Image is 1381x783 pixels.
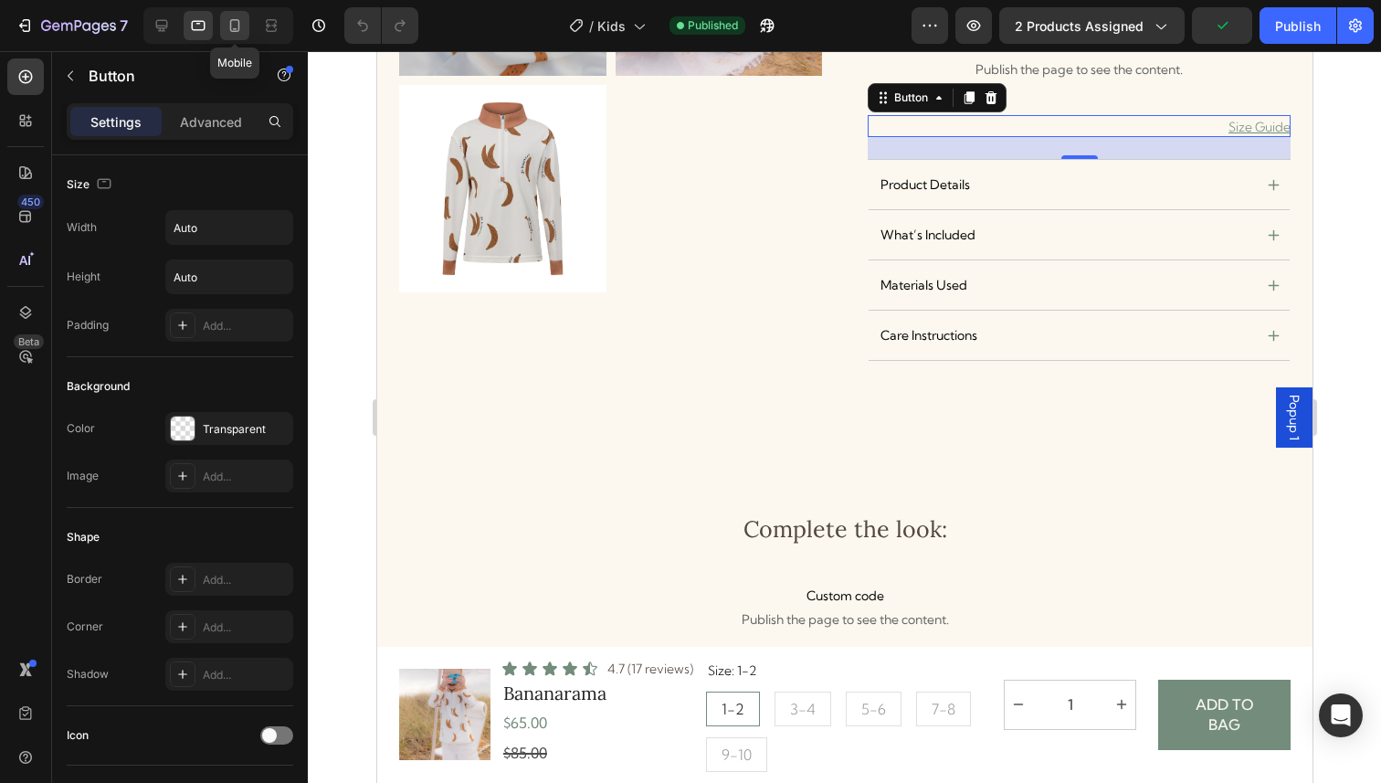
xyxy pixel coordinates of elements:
[124,628,318,657] a: Bananarama
[203,619,289,636] div: Add...
[344,649,367,667] span: 1-2
[908,344,926,389] span: Popup 1
[67,468,99,484] div: Image
[124,687,318,717] div: $85.00
[203,469,289,485] div: Add...
[166,211,292,244] input: Auto
[7,7,136,44] button: 7
[67,666,109,682] div: Shadow
[203,318,289,334] div: Add...
[344,7,418,44] div: Undo/Redo
[180,112,242,132] p: Advanced
[67,420,95,437] div: Color
[655,630,731,678] input: quantity
[67,173,115,197] div: Size
[17,195,44,209] div: 450
[413,649,438,667] span: 3-4
[999,7,1185,44] button: 2 products assigned
[1260,7,1336,44] button: Publish
[203,421,289,438] div: Transparent
[597,16,626,36] span: Kids
[203,572,289,588] div: Add...
[14,334,44,349] div: Beta
[67,727,89,744] div: Icon
[781,629,913,699] button: ADD TO BAG
[803,643,891,684] div: ADD TO BAG
[851,67,913,86] a: Size Guide
[503,175,598,194] p: What’s Included
[731,630,758,678] button: increment
[67,378,130,395] div: Background
[1275,16,1321,36] div: Publish
[329,607,382,633] legend: Size: 1-2
[490,9,913,27] span: Publish the page to see the content.
[230,609,316,626] p: 4.7 (17 reviews)
[166,260,292,293] input: Auto
[67,269,100,285] div: Height
[503,275,600,294] p: Care Instructions
[203,667,289,683] div: Add...
[503,225,590,244] p: Materials Used
[513,38,554,55] div: Button
[90,112,142,132] p: Settings
[67,529,100,545] div: Shape
[89,65,244,87] p: Button
[377,51,1312,783] iframe: Design area
[503,124,593,143] p: Product Details
[554,649,578,667] span: 7-8
[124,661,318,683] div: $65.00
[344,694,374,713] span: 9-10
[627,630,655,678] button: decrement
[67,571,102,587] div: Border
[589,16,594,36] span: /
[484,649,509,667] span: 5-6
[67,619,103,635] div: Corner
[688,17,738,34] span: Published
[1015,16,1144,36] span: 2 products assigned
[120,15,128,37] p: 7
[67,317,109,333] div: Padding
[1319,693,1363,737] div: Open Intercom Messenger
[67,219,97,236] div: Width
